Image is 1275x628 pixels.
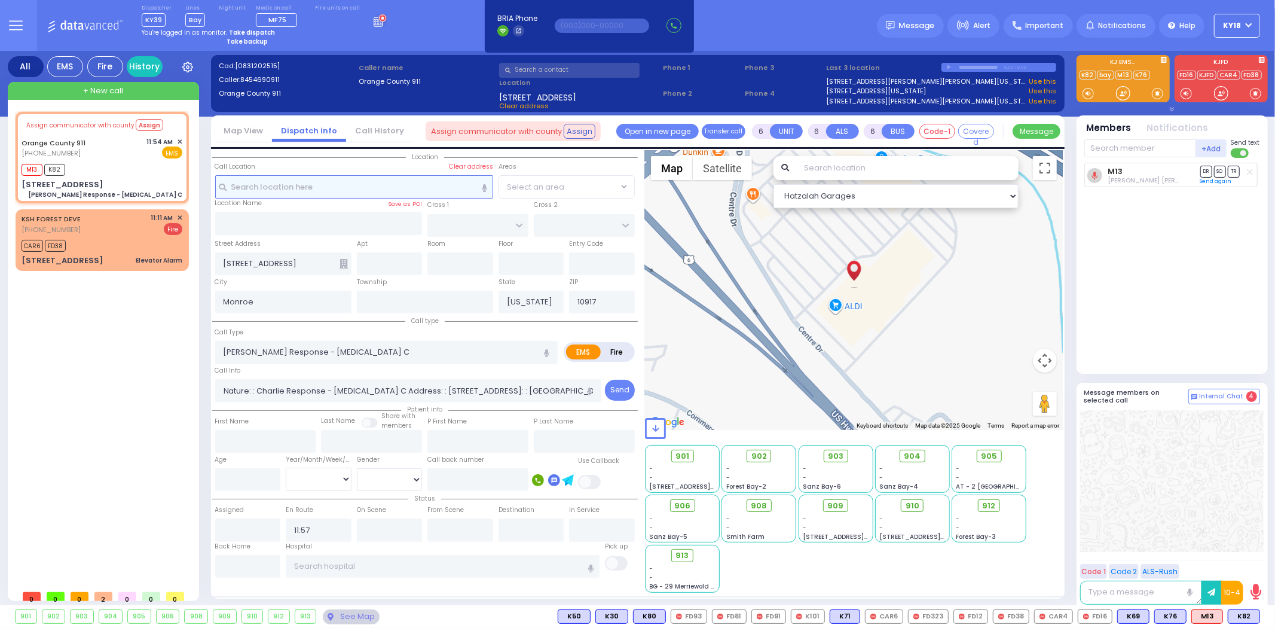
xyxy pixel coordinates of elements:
input: Search hospital [286,555,600,578]
a: K82 [1080,71,1096,80]
img: red-radio-icon.svg [796,614,802,620]
label: Back Home [215,542,251,551]
input: Search location [796,156,1018,180]
label: ZIP [569,278,578,287]
a: Use this [1029,86,1056,96]
div: EMS [47,56,83,77]
label: Call Location [215,162,256,172]
span: TR [1228,166,1240,177]
span: - [879,514,883,523]
button: UNIT [770,124,803,139]
button: Send [605,380,635,401]
span: Status [408,494,441,503]
a: K76 [1133,71,1150,80]
span: - [650,523,653,532]
div: K101 [791,609,825,624]
label: Assigned [215,505,244,515]
h5: Message members on selected call [1084,389,1188,404]
span: SO [1214,166,1226,177]
a: [STREET_ADDRESS][US_STATE] [827,86,927,96]
label: Call Info [215,366,241,376]
label: Call back number [427,455,484,465]
span: K82 [44,164,65,176]
button: Transfer call [702,124,745,139]
label: Floor [499,239,513,249]
span: 909 [828,500,844,512]
div: 904 [99,610,123,623]
span: Smith Farm [726,532,765,541]
label: Street Address [215,239,261,249]
label: P Last Name [534,417,573,426]
label: Hospital [286,542,312,551]
div: [PERSON_NAME] Response - [MEDICAL_DATA] C [28,190,182,199]
div: [STREET_ADDRESS] [22,179,103,191]
img: message.svg [886,21,895,30]
a: bay [1097,71,1114,80]
span: Phone 2 [663,89,741,99]
div: FD323 [908,609,949,624]
span: KY39 [142,13,166,27]
span: - [650,464,653,473]
span: M13 [22,164,42,176]
img: red-radio-icon.svg [870,614,876,620]
div: BLS [633,609,666,624]
span: Levy Friedman [1108,176,1213,185]
span: EMS [162,147,182,158]
label: From Scene [427,505,464,515]
span: ✕ [177,213,182,223]
strong: Take dispatch [229,28,275,37]
button: BUS [882,124,915,139]
label: City [215,278,228,287]
span: CAR6 [22,240,43,252]
span: - [650,564,653,573]
button: +Add [1196,139,1227,157]
span: [STREET_ADDRESS][PERSON_NAME] [650,482,763,491]
label: On Scene [357,505,386,515]
span: BRIA Phone [497,13,537,24]
span: 913 [676,550,689,562]
button: Code 2 [1109,564,1139,579]
div: FD12 [953,609,988,624]
span: Bay [185,13,205,27]
span: Call type [405,316,445,325]
span: Fire [164,223,182,235]
span: - [803,473,806,482]
label: KJ EMS... [1077,59,1170,68]
span: 8454690911 [240,75,280,84]
div: FD81 [712,609,747,624]
span: [STREET_ADDRESS][PERSON_NAME] [803,532,916,541]
span: - [879,473,883,482]
div: BLS [830,609,860,624]
span: - [803,514,806,523]
span: Alert [973,20,990,31]
div: 906 [157,610,179,623]
span: AT - 2 [GEOGRAPHIC_DATA] [956,482,1045,491]
div: K82 [1228,609,1260,624]
label: Cad: [219,61,355,71]
label: En Route [286,505,313,515]
a: Open in new page [616,124,699,139]
label: Lines [185,5,205,12]
label: State [499,278,515,287]
div: Fire [87,56,123,77]
div: 902 [42,610,65,623]
span: KY18 [1224,20,1242,31]
span: BG - 29 Merriewold S. [650,582,717,591]
span: - [726,514,730,523]
div: K80 [633,609,666,624]
button: Show street map [651,156,693,180]
span: Forest Bay-2 [726,482,766,491]
input: Search member [1084,139,1196,157]
span: 0 [47,592,65,601]
a: Call History [346,125,413,136]
span: 903 [828,450,843,462]
a: [STREET_ADDRESS][PERSON_NAME][PERSON_NAME][US_STATE] [827,77,1025,87]
a: M13 [1108,167,1123,176]
span: Help [1179,20,1195,31]
span: 904 [904,450,921,462]
a: Dispatch info [272,125,346,136]
img: red-radio-icon.svg [676,614,682,620]
div: Year/Month/Week/Day [286,455,351,465]
span: 910 [906,500,919,512]
button: Members [1087,121,1132,135]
